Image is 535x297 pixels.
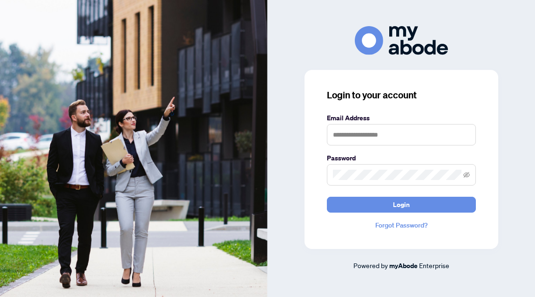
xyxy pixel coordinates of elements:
span: Enterprise [419,261,449,269]
label: Email Address [327,113,476,123]
a: myAbode [389,261,418,271]
span: Powered by [353,261,388,269]
span: Login [393,197,410,212]
span: eye-invisible [463,172,470,178]
a: Forgot Password? [327,220,476,230]
label: Password [327,153,476,163]
button: Login [327,197,476,213]
h3: Login to your account [327,89,476,102]
img: ma-logo [355,26,448,55]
